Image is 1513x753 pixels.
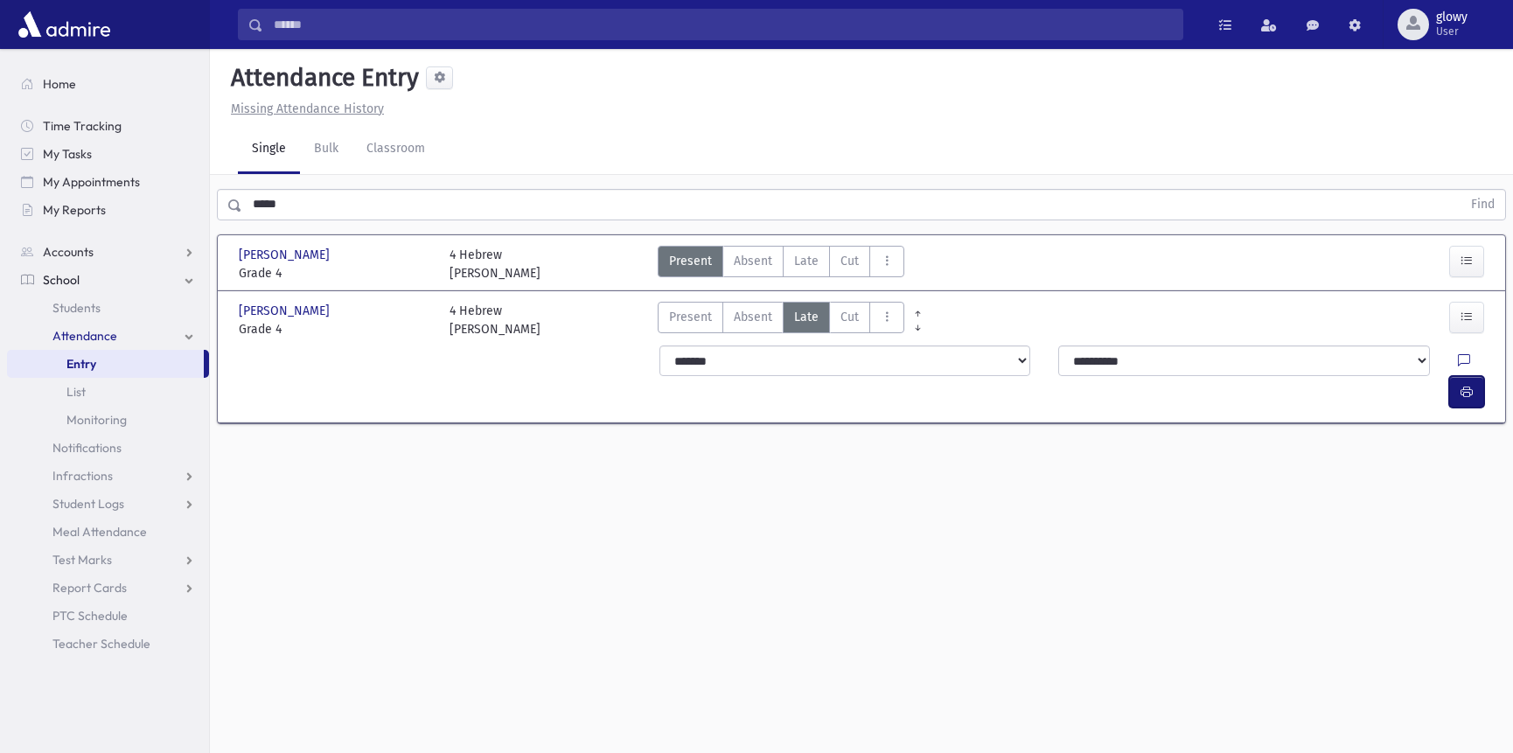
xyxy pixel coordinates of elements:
[52,524,147,540] span: Meal Attendance
[43,272,80,288] span: School
[7,406,209,434] a: Monitoring
[7,266,209,294] a: School
[7,196,209,224] a: My Reports
[239,320,432,338] span: Grade 4
[43,146,92,162] span: My Tasks
[7,140,209,168] a: My Tasks
[840,252,859,270] span: Cut
[794,308,819,326] span: Late
[794,252,819,270] span: Late
[43,174,140,190] span: My Appointments
[43,244,94,260] span: Accounts
[238,125,300,174] a: Single
[66,384,86,400] span: List
[52,496,124,512] span: Student Logs
[14,7,115,42] img: AdmirePro
[669,308,712,326] span: Present
[7,294,209,322] a: Students
[7,168,209,196] a: My Appointments
[66,356,96,372] span: Entry
[43,76,76,92] span: Home
[7,546,209,574] a: Test Marks
[7,322,209,350] a: Attendance
[734,308,772,326] span: Absent
[43,202,106,218] span: My Reports
[840,308,859,326] span: Cut
[7,630,209,658] a: Teacher Schedule
[300,125,352,174] a: Bulk
[7,602,209,630] a: PTC Schedule
[352,125,439,174] a: Classroom
[263,9,1182,40] input: Search
[450,246,540,282] div: 4 Hebrew [PERSON_NAME]
[658,302,904,338] div: AttTypes
[7,490,209,518] a: Student Logs
[7,434,209,462] a: Notifications
[224,63,419,93] h5: Attendance Entry
[7,350,204,378] a: Entry
[7,378,209,406] a: List
[43,118,122,134] span: Time Tracking
[224,101,384,116] a: Missing Attendance History
[52,608,128,624] span: PTC Schedule
[734,252,772,270] span: Absent
[52,636,150,652] span: Teacher Schedule
[669,252,712,270] span: Present
[52,300,101,316] span: Students
[1461,190,1505,220] button: Find
[52,552,112,568] span: Test Marks
[52,440,122,456] span: Notifications
[1436,10,1468,24] span: glowy
[7,70,209,98] a: Home
[450,302,540,338] div: 4 Hebrew [PERSON_NAME]
[7,238,209,266] a: Accounts
[239,302,333,320] span: [PERSON_NAME]
[239,246,333,264] span: [PERSON_NAME]
[231,101,384,116] u: Missing Attendance History
[7,112,209,140] a: Time Tracking
[52,580,127,596] span: Report Cards
[658,246,904,282] div: AttTypes
[52,328,117,344] span: Attendance
[7,462,209,490] a: Infractions
[7,518,209,546] a: Meal Attendance
[1436,24,1468,38] span: User
[7,574,209,602] a: Report Cards
[52,468,113,484] span: Infractions
[66,412,127,428] span: Monitoring
[239,264,432,282] span: Grade 4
